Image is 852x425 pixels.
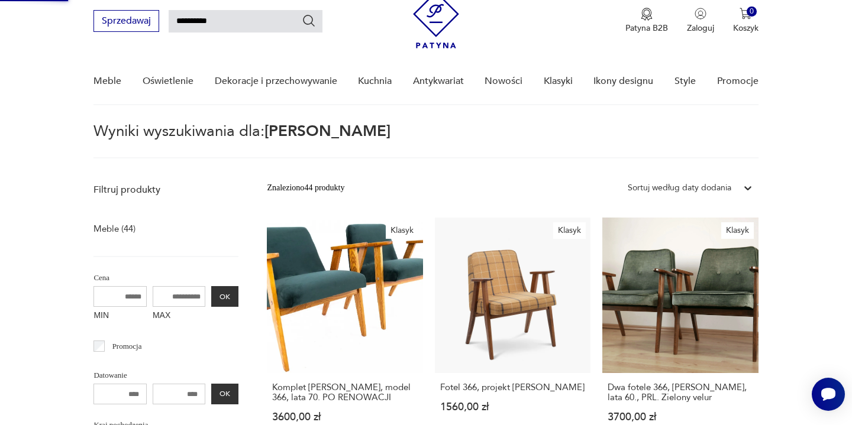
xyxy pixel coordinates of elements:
div: Znaleziono 44 produkty [267,181,344,194]
p: Datowanie [93,369,238,382]
button: Zaloguj [687,8,714,34]
a: Ikony designu [593,59,653,104]
img: Ikona koszyka [740,8,751,20]
a: Sprzedawaj [93,18,159,26]
h3: Komplet [PERSON_NAME], model 366, lata 70. PO RENOWACJI [272,382,417,403]
img: Ikonka użytkownika [695,8,706,20]
button: Szukaj [302,14,316,28]
p: Patyna B2B [625,22,668,34]
a: Nowości [485,59,522,104]
iframe: Smartsupp widget button [812,378,845,411]
p: Filtruj produkty [93,183,238,196]
p: Koszyk [733,22,759,34]
a: Meble (44) [93,220,135,237]
div: Sortuj według daty dodania [628,181,731,194]
a: Style [674,59,696,104]
span: [PERSON_NAME] [264,121,390,142]
div: 0 [747,7,757,17]
label: MAX [153,307,206,326]
a: Meble [93,59,121,104]
button: Patyna B2B [625,8,668,34]
button: 0Koszyk [733,8,759,34]
p: Promocja [112,340,142,353]
p: 3600,00 zł [272,412,417,422]
p: Cena [93,271,238,284]
p: 3700,00 zł [608,412,753,422]
a: Oświetlenie [143,59,193,104]
p: 1560,00 zł [440,402,585,412]
p: Zaloguj [687,22,714,34]
p: Wyniki wyszukiwania dla: [93,124,758,158]
a: Ikona medaluPatyna B2B [625,8,668,34]
button: Sprzedawaj [93,10,159,32]
a: Kuchnia [358,59,392,104]
label: MIN [93,307,147,326]
button: OK [211,384,238,404]
a: Antykwariat [413,59,464,104]
button: OK [211,286,238,307]
img: Ikona medalu [641,8,653,21]
a: Promocje [717,59,759,104]
a: Klasyki [544,59,573,104]
a: Dekoracje i przechowywanie [215,59,337,104]
h3: Dwa fotele 366, [PERSON_NAME], lata 60., PRL. Zielony velur [608,382,753,403]
h3: Fotel 366, projekt [PERSON_NAME] [440,382,585,392]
